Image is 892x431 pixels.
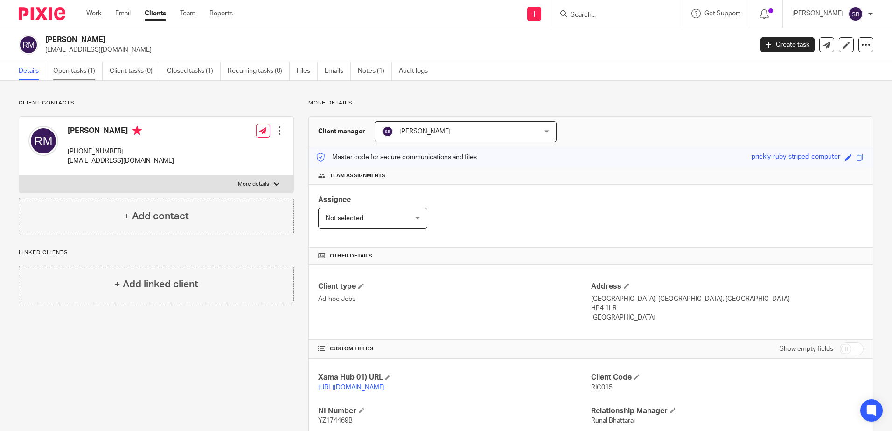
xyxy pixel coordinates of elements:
[318,345,591,353] h4: CUSTOM FIELDS
[399,128,451,135] span: [PERSON_NAME]
[238,181,269,188] p: More details
[318,406,591,416] h4: NI Number
[68,147,174,156] p: [PHONE_NUMBER]
[330,172,385,180] span: Team assignments
[68,156,174,166] p: [EMAIL_ADDRESS][DOMAIN_NAME]
[591,282,864,292] h4: Address
[19,7,65,20] img: Pixie
[115,9,131,18] a: Email
[760,37,815,52] a: Create task
[591,373,864,382] h4: Client Code
[132,126,142,135] i: Primary
[45,45,746,55] p: [EMAIL_ADDRESS][DOMAIN_NAME]
[19,62,46,80] a: Details
[591,406,864,416] h4: Relationship Manager
[358,62,392,80] a: Notes (1)
[325,62,351,80] a: Emails
[591,304,864,313] p: HP4 1LR
[297,62,318,80] a: Files
[330,252,372,260] span: Other details
[124,209,189,223] h4: + Add contact
[53,62,103,80] a: Open tasks (1)
[308,99,873,107] p: More details
[792,9,843,18] p: [PERSON_NAME]
[180,9,195,18] a: Team
[86,9,101,18] a: Work
[591,384,613,391] span: RIC015
[591,417,635,424] span: Runal Bhattarai
[110,62,160,80] a: Client tasks (0)
[318,384,385,391] a: [URL][DOMAIN_NAME]
[145,9,166,18] a: Clients
[19,99,294,107] p: Client contacts
[399,62,435,80] a: Audit logs
[591,313,864,322] p: [GEOGRAPHIC_DATA]
[318,294,591,304] p: Ad-hoc Jobs
[752,152,840,163] div: prickly-ruby-striped-computer
[326,215,363,222] span: Not selected
[316,153,477,162] p: Master code for secure communications and files
[570,11,654,20] input: Search
[318,282,591,292] h4: Client type
[167,62,221,80] a: Closed tasks (1)
[591,294,864,304] p: [GEOGRAPHIC_DATA], [GEOGRAPHIC_DATA], [GEOGRAPHIC_DATA]
[318,373,591,382] h4: Xama Hub 01) URL
[68,126,174,138] h4: [PERSON_NAME]
[228,62,290,80] a: Recurring tasks (0)
[114,277,198,292] h4: + Add linked client
[318,127,365,136] h3: Client manager
[19,35,38,55] img: svg%3E
[19,249,294,257] p: Linked clients
[209,9,233,18] a: Reports
[704,10,740,17] span: Get Support
[318,196,351,203] span: Assignee
[45,35,606,45] h2: [PERSON_NAME]
[318,417,353,424] span: YZ174469B
[382,126,393,137] img: svg%3E
[28,126,58,156] img: svg%3E
[780,344,833,354] label: Show empty fields
[848,7,863,21] img: svg%3E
